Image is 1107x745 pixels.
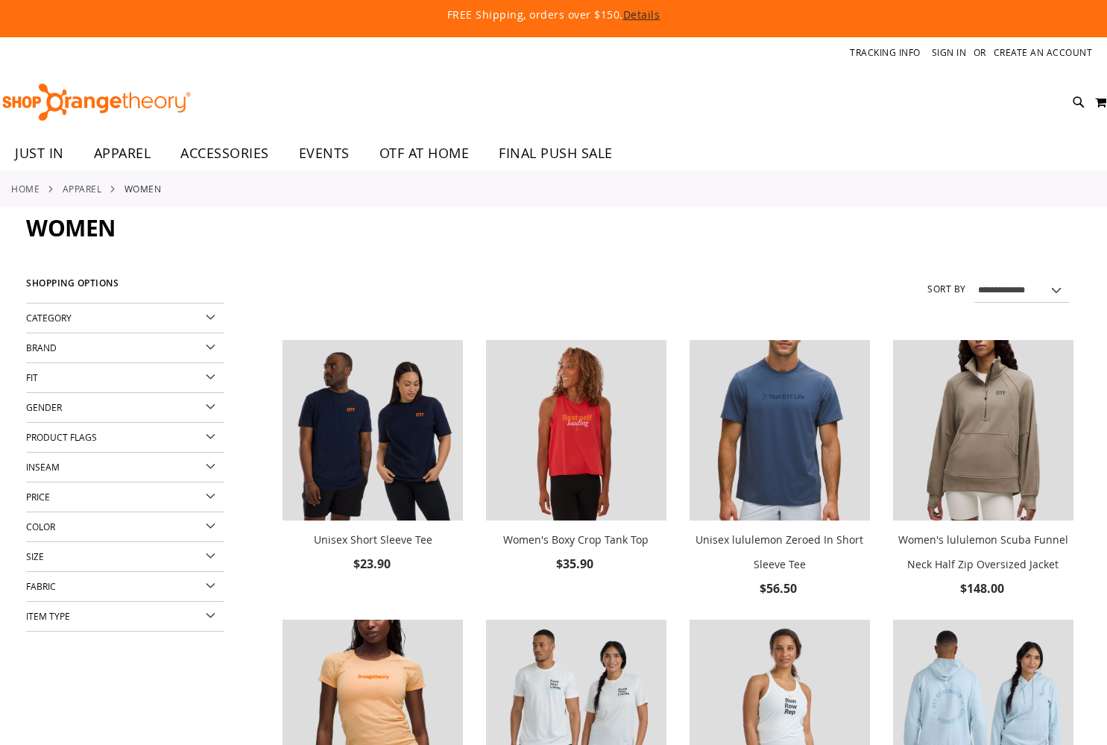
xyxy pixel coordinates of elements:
[850,46,921,59] a: Tracking Info
[26,602,224,632] div: Item Type
[26,550,44,562] span: Size
[283,340,463,521] img: Image of Unisex Short Sleeve Tee
[94,136,151,170] span: APPAREL
[26,542,224,572] div: Size
[994,46,1093,59] a: Create an Account
[26,304,224,333] div: Category
[484,136,628,171] a: FINAL PUSH SALE
[927,283,966,295] label: Sort By
[26,342,57,353] span: Brand
[26,431,97,443] span: Product Flags
[886,333,1081,637] div: product
[682,333,877,637] div: product
[26,312,72,324] span: Category
[690,340,870,524] a: Unisex lululemon Zeroed In Short Sleeve Tee
[26,461,60,473] span: Inseam
[26,333,224,363] div: Brand
[63,182,102,195] a: APPAREL
[165,136,284,171] a: ACCESSORIES
[26,271,224,304] strong: Shopping Options
[79,136,166,170] a: APPAREL
[15,136,64,170] span: JUST IN
[26,393,224,423] div: Gender
[124,182,162,195] strong: WOMEN
[26,453,224,482] div: Inseam
[365,136,485,171] a: OTF AT HOME
[26,482,224,512] div: Price
[696,532,863,571] a: Unisex lululemon Zeroed In Short Sleeve Tee
[299,136,350,170] span: EVENTS
[893,340,1073,524] a: Women's lululemon Scuba Funnel Neck Half Zip Oversized Jacket
[26,521,55,532] span: Color
[26,512,224,542] div: Color
[556,556,596,572] span: $35.90
[26,213,116,243] span: WOMEN
[893,340,1073,521] img: Women's lululemon Scuba Funnel Neck Half Zip Oversized Jacket
[960,580,1006,597] span: $148.00
[11,182,40,195] a: Home
[26,491,50,503] span: Price
[499,136,613,170] span: FINAL PUSH SALE
[623,7,660,22] a: Details
[26,580,56,592] span: Fabric
[26,363,224,393] div: Fit
[283,340,463,524] a: Image of Unisex Short Sleeve Tee
[284,136,365,171] a: EVENTS
[353,556,393,572] span: $23.90
[314,532,432,547] a: Unisex Short Sleeve Tee
[26,401,62,413] span: Gender
[26,371,38,383] span: Fit
[932,46,967,59] a: Sign In
[180,136,269,170] span: ACCESSORIES
[26,423,224,453] div: Product Flags
[275,333,470,612] div: product
[379,136,470,170] span: OTF AT HOME
[760,580,799,597] span: $56.50
[690,340,870,521] img: Unisex lululemon Zeroed In Short Sleeve Tee
[479,333,674,612] div: product
[503,532,649,547] a: Women's Boxy Crop Tank Top
[486,340,666,521] img: Image of Womens Boxy Crop Tank
[26,572,224,602] div: Fabric
[107,7,1001,22] p: FREE Shipping, orders over $150.
[26,610,70,622] span: Item Type
[898,532,1068,571] a: Women's lululemon Scuba Funnel Neck Half Zip Oversized Jacket
[486,340,666,524] a: Image of Womens Boxy Crop Tank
